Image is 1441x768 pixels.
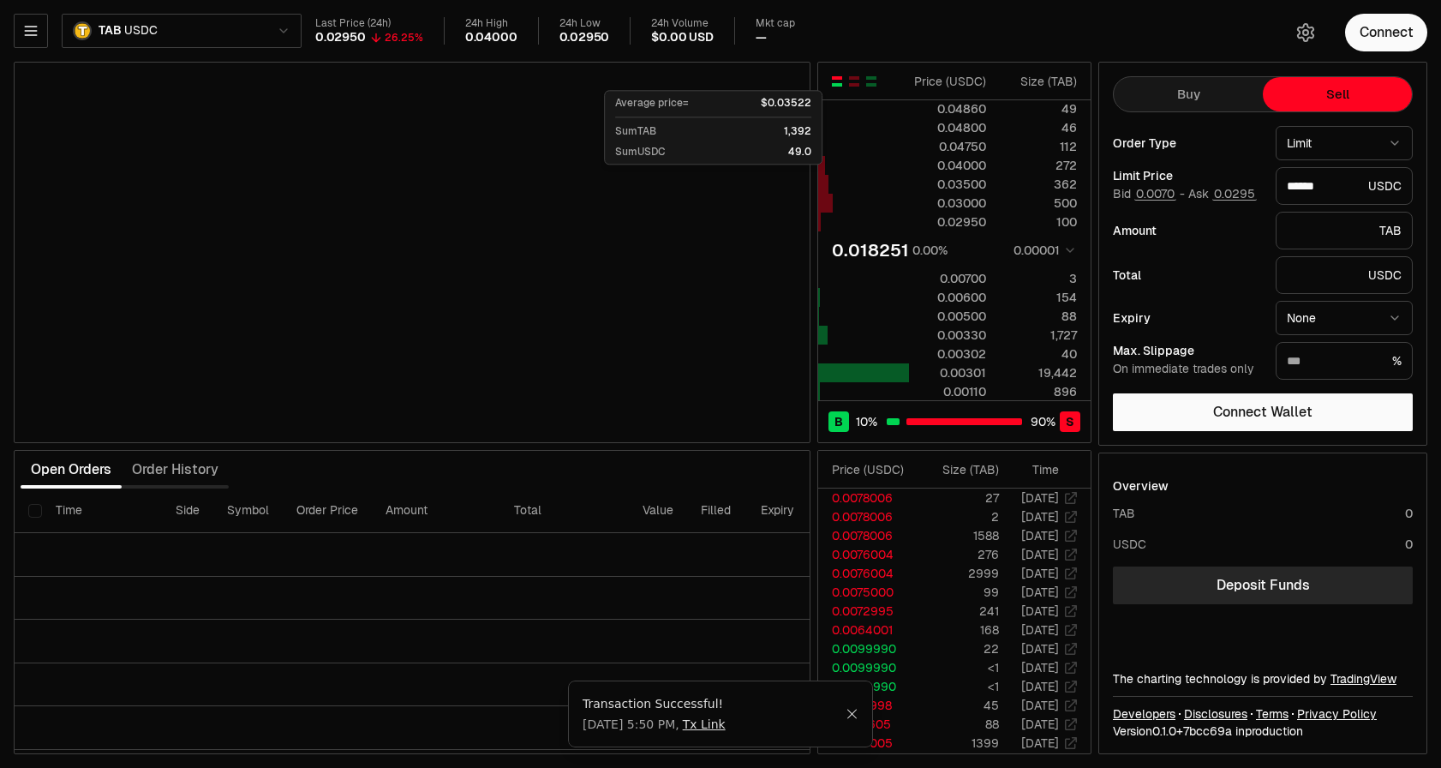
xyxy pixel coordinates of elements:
div: 49 [1001,100,1077,117]
div: Size ( TAB ) [1001,73,1077,90]
time: [DATE] [1021,528,1059,543]
td: 27 [918,489,1000,507]
span: USDC [124,23,157,39]
div: 0.02950 [315,30,366,45]
time: [DATE] [1021,735,1059,751]
span: TAB [99,23,121,39]
div: 112 [1001,138,1077,155]
th: Total [500,489,629,533]
time: [DATE] [1021,641,1059,657]
td: 241 [918,602,1000,621]
button: Show Sell Orders Only [847,75,861,88]
time: [DATE] [1021,660,1059,675]
div: 272 [1001,157,1077,174]
td: 0.0075000 [818,583,918,602]
div: 0.00302 [910,345,986,363]
div: 88 [1001,308,1077,325]
td: 0.0072995 [818,602,918,621]
time: [DATE] [1021,585,1059,600]
button: Select all [28,504,42,518]
div: 0 [1405,505,1413,522]
p: Average price= [615,96,689,110]
div: Total [1113,269,1262,281]
div: 0.00301 [910,364,986,381]
a: Privacy Policy [1297,705,1377,723]
time: [DATE] [1021,717,1059,732]
button: 0.0295 [1212,187,1257,201]
div: 0.04000 [465,30,517,45]
div: $0.00 USD [651,30,713,45]
td: 0.0099990 [818,658,918,677]
div: 0.03500 [910,176,986,193]
div: 0.04000 [910,157,986,174]
td: 0.0078006 [818,507,918,526]
button: 0.00001 [1008,240,1077,261]
div: Amount [1113,225,1262,237]
img: TAB Logo [75,23,90,39]
th: Amount [372,489,500,533]
div: 1,727 [1001,327,1077,344]
th: Filled [687,489,747,533]
div: 46 [1001,119,1077,136]
div: Version 0.1.0 + in production [1113,723,1413,740]
th: Expiry [747,489,863,533]
button: Order History [122,453,229,487]
div: 0.00110 [910,383,986,400]
div: 19,442 [1001,364,1077,381]
div: Max. Slippage [1113,345,1262,357]
td: 0.0099990 [818,639,918,658]
button: Close [846,707,858,721]
span: Bid - [1113,187,1185,202]
button: 0.0070 [1134,187,1176,201]
th: Symbol [213,489,283,533]
td: 0.0099990 [818,677,918,696]
span: 10 % [856,413,877,430]
div: 0.00% [912,242,948,259]
div: Limit Price [1113,170,1262,182]
time: [DATE] [1021,566,1059,581]
div: Time [1013,461,1059,478]
button: Connect [1345,14,1427,51]
div: On immediate trades only [1113,362,1262,377]
td: 168 [918,621,1000,639]
button: Limit [1276,126,1413,160]
div: 0.04750 [910,138,986,155]
p: $0.03522 [761,96,811,110]
td: 22 [918,639,1000,658]
td: 276 [918,545,1000,564]
td: 0.0076004 [818,564,918,583]
div: 40 [1001,345,1077,363]
div: TAB [1276,212,1413,249]
iframe: Financial Chart [15,63,810,442]
th: Order Price [283,489,372,533]
div: 154 [1001,289,1077,306]
button: Sell [1263,77,1412,111]
th: Side [162,489,213,533]
time: [DATE] [1021,679,1059,694]
th: Value [629,489,687,533]
button: None [1276,301,1413,335]
td: <1 [918,677,1000,696]
div: 0 [1405,536,1413,553]
div: 0.02950 [910,213,986,231]
p: Sum TAB [615,124,656,138]
div: 100 [1001,213,1077,231]
div: 3 [1001,270,1077,287]
div: — [756,30,767,45]
div: 0.03000 [910,195,986,212]
div: USDC [1113,536,1146,553]
time: [DATE] [1021,622,1059,638]
div: Transaction Successful! [583,695,846,712]
div: 0.00600 [910,289,986,306]
div: Last Price (24h) [315,17,423,30]
div: 362 [1001,176,1077,193]
div: 0.00500 [910,308,986,325]
span: 90 % [1031,413,1055,430]
button: Open Orders [21,453,122,487]
div: 896 [1001,383,1077,400]
span: S [1066,413,1074,430]
td: 0.0076004 [818,545,918,564]
div: 0.02950 [559,30,610,45]
td: 45 [918,696,1000,715]
p: 1,392 [784,124,811,138]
